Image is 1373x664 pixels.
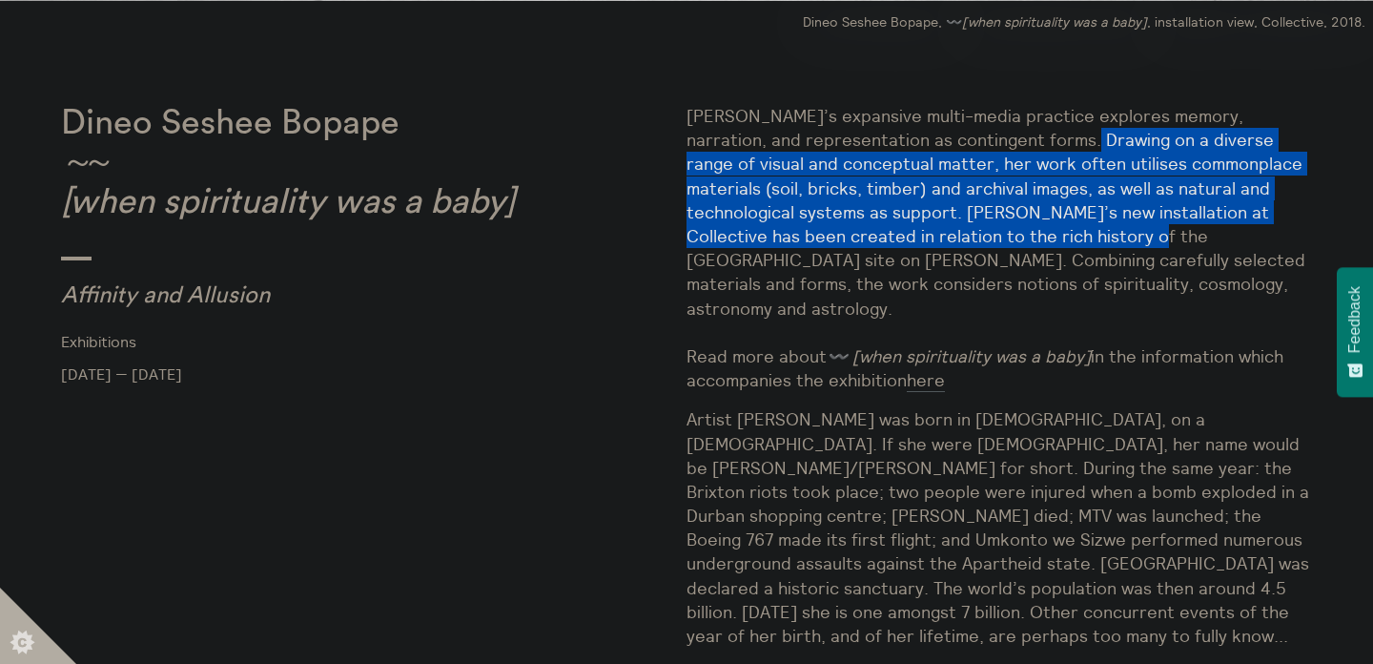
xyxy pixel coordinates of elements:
p: Artist [PERSON_NAME] was born in [DEMOGRAPHIC_DATA], on a [DEMOGRAPHIC_DATA]. If she were [DEMOGR... [686,407,1312,648]
a: here [907,369,945,392]
button: Feedback - Show survey [1337,267,1373,397]
a: Exhibitions [61,333,656,350]
em: [when spirituality was a baby] [61,185,515,219]
span: ～～ [61,145,102,179]
em: 〰️ [when spirituality was a baby] [827,345,1091,367]
em: Affinity and Allusion [61,284,270,307]
span: Feedback [1346,286,1363,353]
em: [when spirituality was a baby] [962,13,1147,31]
p: Dineo Seshee Bopape [61,104,686,222]
p: [PERSON_NAME]’s expansive multi-media practice explores memory, narration, and representation as ... [686,104,1312,392]
p: [DATE] — [DATE] [61,365,686,383]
